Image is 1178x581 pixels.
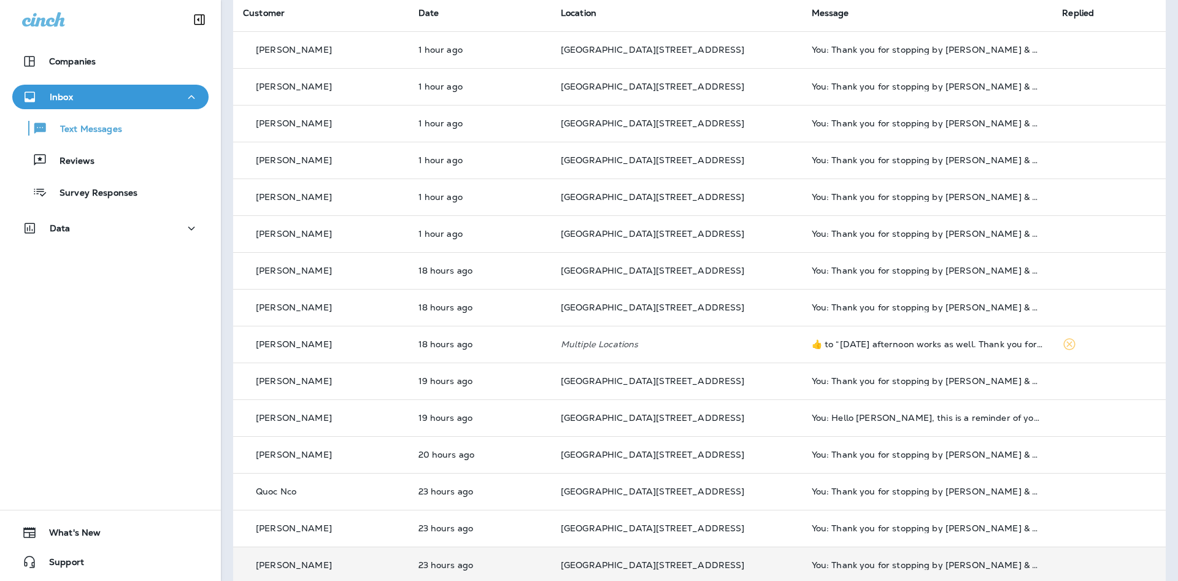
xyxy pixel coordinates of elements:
button: Companies [12,49,209,74]
p: [PERSON_NAME] [256,45,332,55]
span: [GEOGRAPHIC_DATA][STREET_ADDRESS] [561,44,745,55]
div: You: Thank you for stopping by Jensen Tire & Auto - South 144th Street. Please take 30 seconds to... [812,266,1043,275]
button: Survey Responses [12,179,209,205]
button: Support [12,550,209,574]
span: [GEOGRAPHIC_DATA][STREET_ADDRESS] [561,449,745,460]
span: [GEOGRAPHIC_DATA][STREET_ADDRESS] [561,302,745,313]
p: Quoc Nco [256,487,296,496]
span: [GEOGRAPHIC_DATA][STREET_ADDRESS] [561,412,745,423]
p: [PERSON_NAME] [256,560,332,570]
div: You: Thank you for stopping by Jensen Tire & Auto - South 144th Street. Please take 30 seconds to... [812,45,1043,55]
div: You: Thank you for stopping by Jensen Tire & Auto - South 144th Street. Please take 30 seconds to... [812,376,1043,386]
span: What's New [37,528,101,542]
p: Data [50,223,71,233]
p: Sep 4, 2025 02:00 PM [418,450,541,460]
p: Sep 4, 2025 02:58 PM [418,376,541,386]
p: Sep 4, 2025 03:58 PM [418,302,541,312]
span: [GEOGRAPHIC_DATA][STREET_ADDRESS] [561,228,745,239]
p: [PERSON_NAME] [256,118,332,128]
div: You: Thank you for stopping by Jensen Tire & Auto - South 144th Street. Please take 30 seconds to... [812,523,1043,533]
p: Sep 5, 2025 08:04 AM [418,118,541,128]
p: Sep 5, 2025 08:03 AM [418,229,541,239]
div: You: Thank you for stopping by Jensen Tire & Auto - South 144th Street. Please take 30 seconds to... [812,192,1043,202]
span: [GEOGRAPHIC_DATA][STREET_ADDRESS] [561,560,745,571]
span: [GEOGRAPHIC_DATA][STREET_ADDRESS] [561,375,745,387]
span: Support [37,557,84,572]
p: [PERSON_NAME] [256,229,332,239]
p: Sep 4, 2025 03:27 PM [418,339,541,349]
p: Sep 5, 2025 08:03 AM [418,192,541,202]
div: You: Thank you for stopping by Jensen Tire & Auto - South 144th Street. Please take 30 seconds to... [812,450,1043,460]
div: You: Thank you for stopping by Jensen Tire & Auto - South 144th Street. Please take 30 seconds to... [812,302,1043,312]
p: [PERSON_NAME] [256,82,332,91]
span: [GEOGRAPHIC_DATA][STREET_ADDRESS] [561,81,745,92]
span: [GEOGRAPHIC_DATA][STREET_ADDRESS] [561,191,745,202]
button: Data [12,216,209,240]
p: Companies [49,56,96,66]
p: [PERSON_NAME] [256,192,332,202]
p: Multiple Locations [561,339,792,349]
p: [PERSON_NAME] [256,339,332,349]
div: You: Thank you for stopping by Jensen Tire & Auto - South 144th Street. Please take 30 seconds to... [812,118,1043,128]
p: Sep 5, 2025 08:03 AM [418,155,541,165]
p: Sep 4, 2025 03:59 PM [418,266,541,275]
span: Customer [243,7,285,18]
p: [PERSON_NAME] [256,302,332,312]
button: Collapse Sidebar [182,7,217,32]
p: Text Messages [48,124,122,136]
span: [GEOGRAPHIC_DATA][STREET_ADDRESS] [561,155,745,166]
span: Date [418,7,439,18]
span: [GEOGRAPHIC_DATA][STREET_ADDRESS] [561,118,745,129]
button: Reviews [12,147,209,173]
span: [GEOGRAPHIC_DATA][STREET_ADDRESS] [561,523,745,534]
button: Text Messages [12,115,209,141]
p: Sep 5, 2025 08:04 AM [418,45,541,55]
p: [PERSON_NAME] [256,376,332,386]
div: You: Thank you for stopping by Jensen Tire & Auto - South 144th Street. Please take 30 seconds to... [812,560,1043,570]
span: Replied [1062,7,1094,18]
div: You: Thank you for stopping by Jensen Tire & Auto - South 144th Street. Please take 30 seconds to... [812,82,1043,91]
div: You: Thank you for stopping by Jensen Tire & Auto - South 144th Street. Please take 30 seconds to... [812,487,1043,496]
p: Inbox [50,92,73,102]
div: You: Thank you for stopping by Jensen Tire & Auto - South 144th Street. Please take 30 seconds to... [812,155,1043,165]
button: Inbox [12,85,209,109]
span: [GEOGRAPHIC_DATA][STREET_ADDRESS] [561,265,745,276]
p: Sep 4, 2025 10:58 AM [418,523,541,533]
span: Location [561,7,596,18]
p: Sep 4, 2025 10:58 AM [418,560,541,570]
p: [PERSON_NAME] [256,266,332,275]
div: You: Thank you for stopping by Jensen Tire & Auto - South 144th Street. Please take 30 seconds to... [812,229,1043,239]
p: [PERSON_NAME] [256,450,332,460]
p: [PERSON_NAME] [256,413,332,423]
div: You: Hello Terry, this is a reminder of your scheduled appointment set for 09/05/2025 3:00 PM at ... [812,413,1043,423]
p: [PERSON_NAME] [256,523,332,533]
div: ​👍​ to “ Tomorrow afternoon works as well. Thank you for letting us know. ” [812,339,1043,349]
p: Sep 4, 2025 02:47 PM [418,413,541,423]
button: What's New [12,520,209,545]
span: Message [812,7,849,18]
span: [GEOGRAPHIC_DATA][STREET_ADDRESS] [561,486,745,497]
p: Sep 5, 2025 08:04 AM [418,82,541,91]
p: Survey Responses [47,188,137,199]
p: [PERSON_NAME] [256,155,332,165]
p: Reviews [47,156,94,167]
p: Sep 4, 2025 10:59 AM [418,487,541,496]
